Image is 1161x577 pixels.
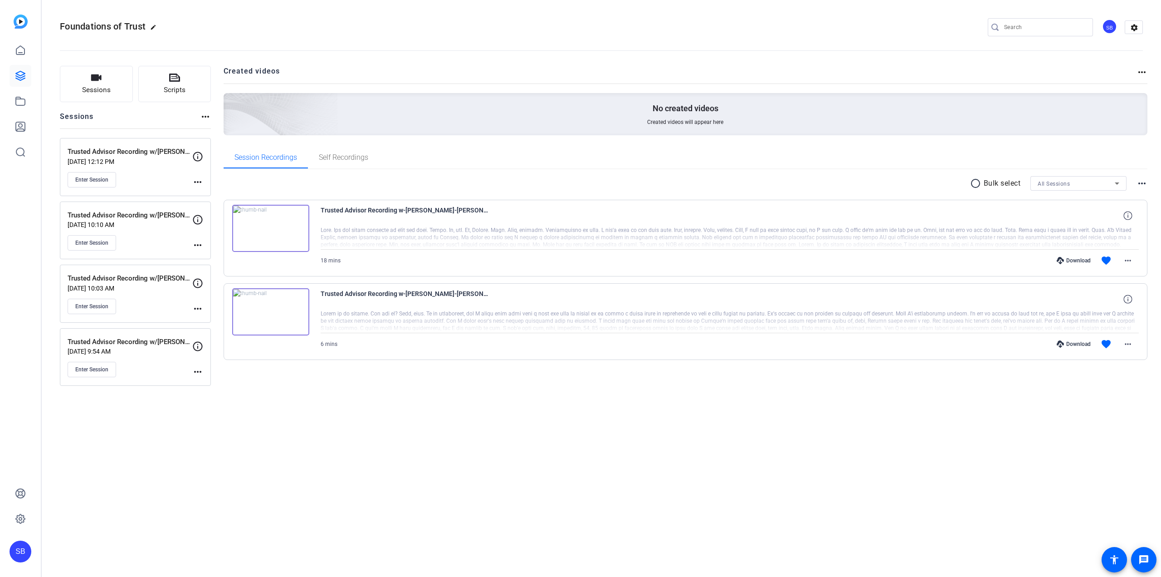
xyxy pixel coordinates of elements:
[14,15,28,29] img: blue-gradient.svg
[150,24,161,35] mat-icon: edit
[68,348,192,355] p: [DATE] 9:54 AM
[1101,339,1112,350] mat-icon: favorite
[1122,255,1133,266] mat-icon: more_horiz
[1138,554,1149,565] mat-icon: message
[653,103,718,114] p: No created videos
[60,111,94,128] h2: Sessions
[647,118,723,126] span: Created videos will appear here
[1125,21,1143,35] mat-icon: settings
[60,66,133,102] button: Sessions
[970,178,984,189] mat-icon: radio_button_unchecked
[1109,554,1120,565] mat-icon: accessibility
[192,366,203,377] mat-icon: more_horiz
[1038,181,1070,187] span: All Sessions
[232,205,309,252] img: thumb-nail
[68,299,116,314] button: Enter Session
[68,337,192,347] p: Trusted Advisor Recording w/[PERSON_NAME]
[321,205,488,227] span: Trusted Advisor Recording w-[PERSON_NAME]-[PERSON_NAME]-2025-08-08-11-17-55-005-0
[192,303,203,314] mat-icon: more_horiz
[75,239,108,247] span: Enter Session
[68,362,116,377] button: Enter Session
[321,341,337,347] span: 6 mins
[68,273,192,284] p: Trusted Advisor Recording w/[PERSON_NAME]
[60,21,146,32] span: Foundations of Trust
[164,85,185,95] span: Scripts
[1122,339,1133,350] mat-icon: more_horiz
[68,235,116,251] button: Enter Session
[319,154,368,161] span: Self Recordings
[321,257,341,264] span: 18 mins
[10,541,31,562] div: SB
[122,3,338,200] img: Creted videos background
[1137,67,1147,78] mat-icon: more_horiz
[1052,257,1095,264] div: Download
[68,147,192,157] p: Trusted Advisor Recording w/[PERSON_NAME]
[192,177,203,187] mat-icon: more_horiz
[1052,340,1095,348] div: Download
[68,210,192,221] p: Trusted Advisor Recording w/[PERSON_NAME]
[75,366,108,373] span: Enter Session
[200,111,211,122] mat-icon: more_horiz
[321,288,488,310] span: Trusted Advisor Recording w-[PERSON_NAME]-[PERSON_NAME]-2025-08-08-11-07-35-367-0
[234,154,297,161] span: Session Recordings
[224,66,1137,84] h2: Created videos
[232,288,309,335] img: thumb-nail
[1102,19,1118,35] ngx-avatar: Steven Bernucci
[75,303,108,310] span: Enter Session
[68,172,116,187] button: Enter Session
[984,178,1021,189] p: Bulk select
[1137,178,1147,189] mat-icon: more_horiz
[1004,22,1086,33] input: Search
[138,66,211,102] button: Scripts
[68,285,192,292] p: [DATE] 10:03 AM
[1102,19,1117,34] div: SB
[1101,255,1112,266] mat-icon: favorite
[68,221,192,228] p: [DATE] 10:10 AM
[75,176,108,183] span: Enter Session
[68,158,192,165] p: [DATE] 12:12 PM
[82,85,111,95] span: Sessions
[192,240,203,251] mat-icon: more_horiz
